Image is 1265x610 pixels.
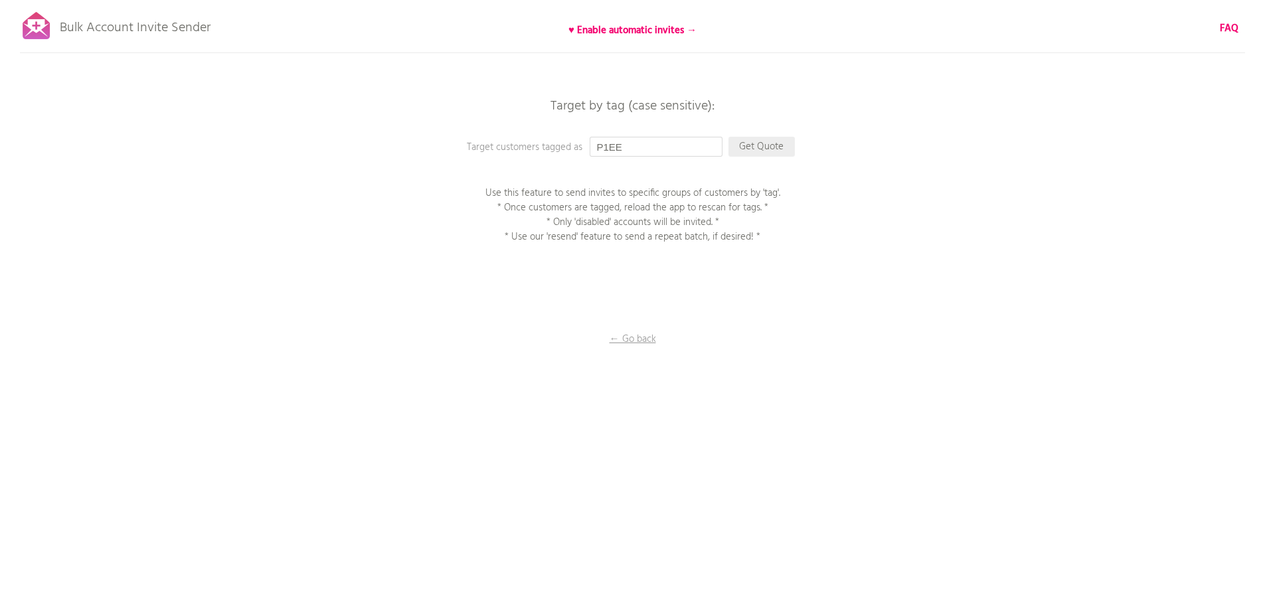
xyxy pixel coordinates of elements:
p: ← Go back [566,332,699,346]
p: Bulk Account Invite Sender [60,8,211,41]
a: FAQ [1220,21,1238,36]
input: Enter a tag... [590,137,722,157]
p: Use this feature to send invites to specific groups of customers by 'tag'. * Once customers are t... [467,186,799,244]
p: Get Quote [728,137,795,157]
b: FAQ [1220,21,1238,37]
p: Target customers tagged as [467,140,732,155]
p: Target by tag (case sensitive): [434,100,832,113]
b: ♥ Enable automatic invites → [568,23,697,38]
